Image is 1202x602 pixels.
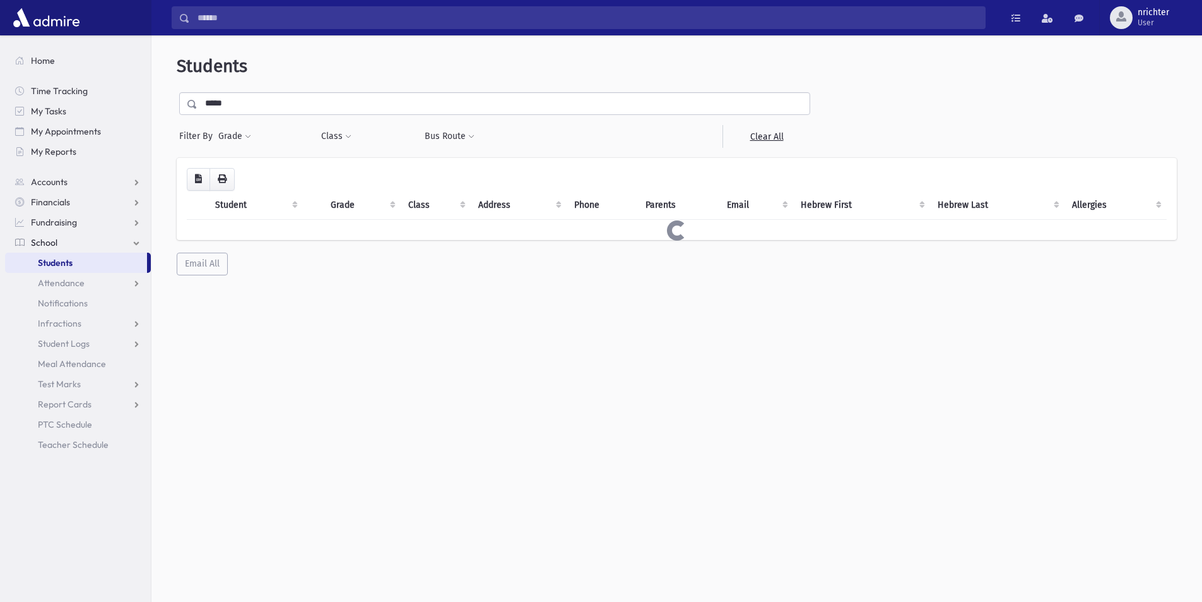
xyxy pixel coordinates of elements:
a: PTC Schedule [5,414,151,435]
a: Fundraising [5,212,151,232]
a: Financials [5,192,151,212]
button: Print [209,168,235,191]
span: User [1138,18,1169,28]
a: Test Marks [5,374,151,394]
a: Time Tracking [5,81,151,101]
th: Parents [638,191,719,220]
span: Report Cards [38,399,91,410]
span: Notifications [38,298,88,309]
button: Class [321,125,352,148]
th: Hebrew Last [930,191,1065,220]
a: Infractions [5,313,151,334]
a: Accounts [5,172,151,192]
a: Teacher Schedule [5,435,151,455]
th: Hebrew First [793,191,929,220]
a: My Appointments [5,121,151,141]
span: Accounts [31,176,68,188]
a: School [5,232,151,253]
a: My Reports [5,141,151,162]
span: Students [177,56,247,76]
a: Students [5,253,147,273]
img: AdmirePro [10,5,83,30]
button: Grade [218,125,252,148]
a: My Tasks [5,101,151,121]
a: Notifications [5,293,151,313]
button: Email All [177,253,228,275]
span: My Appointments [31,126,101,137]
th: Student [208,191,303,220]
span: My Reports [31,146,76,157]
a: Student Logs [5,334,151,354]
input: Search [190,6,985,29]
span: Home [31,55,55,66]
span: Student Logs [38,338,90,349]
span: Filter By [179,129,218,143]
th: Grade [323,191,400,220]
button: Bus Route [424,125,475,148]
span: Test Marks [38,378,81,390]
th: Address [471,191,567,220]
a: Report Cards [5,394,151,414]
span: Financials [31,196,70,208]
span: Attendance [38,277,85,289]
th: Email [719,191,793,220]
span: Infractions [38,318,81,329]
th: Class [401,191,471,220]
a: Meal Attendance [5,354,151,374]
a: Attendance [5,273,151,293]
th: Phone [567,191,638,220]
a: Home [5,51,151,71]
span: Time Tracking [31,85,88,97]
th: Allergies [1064,191,1167,220]
span: PTC Schedule [38,419,92,430]
button: CSV [187,168,210,191]
span: Teacher Schedule [38,439,109,450]
span: Fundraising [31,217,77,228]
a: Clear All [722,125,810,148]
span: nrichter [1138,8,1169,18]
span: Meal Attendance [38,358,106,370]
span: My Tasks [31,105,66,117]
span: School [31,237,57,248]
span: Students [38,257,73,268]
